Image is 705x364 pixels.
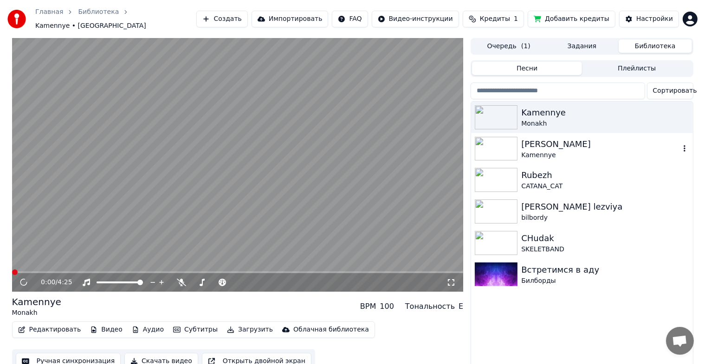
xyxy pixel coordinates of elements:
button: FAQ [332,11,368,27]
button: Плейлисты [582,62,692,75]
button: Песни [472,62,582,75]
div: Monakh [12,308,61,318]
span: Кредиты [480,14,510,24]
a: Главная [35,7,63,17]
span: Kamennye • [GEOGRAPHIC_DATA] [35,21,146,31]
div: SKELETBAND [521,245,689,254]
span: 1 [514,14,518,24]
button: Настройки [619,11,679,27]
button: Очередь [472,39,545,53]
div: bilbordy [521,213,689,223]
button: Загрузить [223,323,277,336]
div: Тональность [405,301,455,312]
button: Кредиты1 [463,11,524,27]
span: 4:25 [58,278,72,287]
div: Настройки [636,14,673,24]
div: E [459,301,463,312]
button: Аудио [128,323,168,336]
nav: breadcrumb [35,7,196,31]
div: Билборды [521,276,689,286]
div: [PERSON_NAME] lezviya [521,200,689,213]
div: Monakh [521,119,689,128]
div: CHudak [521,232,689,245]
div: 100 [380,301,394,312]
button: Создать [196,11,247,27]
button: Импортировать [252,11,329,27]
div: Открытый чат [666,327,694,355]
div: Kamennye [521,151,679,160]
div: Rubezh [521,169,689,182]
div: Kamennye [12,295,61,308]
button: Добавить кредиты [528,11,615,27]
div: Kamennye [521,106,689,119]
span: ( 1 ) [521,42,530,51]
button: Библиотека [619,39,692,53]
button: Видео-инструкции [372,11,459,27]
button: Субтитры [169,323,221,336]
button: Редактировать [14,323,85,336]
a: Библиотека [78,7,119,17]
span: 0:00 [41,278,55,287]
span: Сортировать [653,86,697,96]
img: youka [7,10,26,28]
div: BPM [360,301,376,312]
div: CATANA_CAT [521,182,689,191]
div: Облачная библиотека [293,325,369,334]
div: / [41,278,63,287]
button: Видео [86,323,126,336]
button: Задания [545,39,619,53]
div: [PERSON_NAME] [521,138,679,151]
div: Встретимся в аду [521,263,689,276]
